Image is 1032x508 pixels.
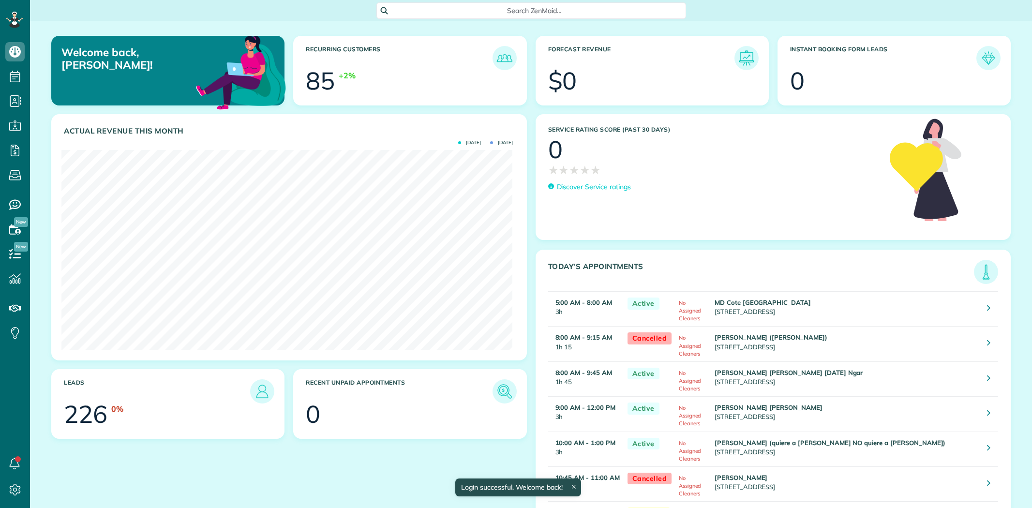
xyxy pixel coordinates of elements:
span: No Assigned Cleaners [679,404,702,427]
strong: [PERSON_NAME] (quiere a [PERSON_NAME] NO quiere a [PERSON_NAME]) [715,439,946,447]
span: ★ [548,162,559,179]
strong: MD Cote [GEOGRAPHIC_DATA] [715,299,811,306]
span: No Assigned Cleaners [679,370,702,392]
strong: [PERSON_NAME] ([PERSON_NAME]) [715,333,827,341]
span: ★ [590,162,601,179]
img: icon_unpaid_appointments-47b8ce3997adf2238b356f14209ab4cced10bd1f174958f3ca8f1d0dd7fffeee.png [495,382,514,401]
h3: Forecast Revenue [548,46,734,70]
h3: Leads [64,379,250,403]
span: Active [628,438,659,450]
div: Login successful. Welcome back! [455,478,581,496]
div: 85 [306,69,335,93]
span: [DATE] [458,140,481,145]
td: [STREET_ADDRESS] [712,397,980,432]
h3: Service Rating score (past 30 days) [548,126,881,133]
span: Active [628,403,659,415]
td: [STREET_ADDRESS] [712,327,980,361]
td: 3h [548,432,623,466]
div: +2% [339,70,356,81]
span: [DATE] [490,140,513,145]
td: [STREET_ADDRESS] [712,432,980,466]
strong: 5:00 AM - 8:00 AM [555,299,612,306]
img: icon_forecast_revenue-8c13a41c7ed35a8dcfafea3cbb826a0462acb37728057bba2d056411b612bbbe.png [737,48,756,68]
h3: Recent unpaid appointments [306,379,492,403]
span: Cancelled [628,332,672,344]
strong: 10:45 AM - 11:00 AM [555,474,620,481]
span: No Assigned Cleaners [679,299,702,322]
h3: Instant Booking Form Leads [790,46,976,70]
strong: [PERSON_NAME] [PERSON_NAME] [715,403,823,411]
span: No Assigned Cleaners [679,334,702,357]
div: 0 [790,69,805,93]
span: No Assigned Cleaners [679,475,702,497]
div: 0 [548,137,563,162]
td: [STREET_ADDRESS] [712,466,980,501]
span: ★ [569,162,580,179]
strong: 8:00 AM - 9:45 AM [555,369,612,376]
td: [STREET_ADDRESS] [712,292,980,327]
span: No Assigned Cleaners [679,440,702,462]
img: icon_form_leads-04211a6a04a5b2264e4ee56bc0799ec3eb69b7e499cbb523a139df1d13a81ae0.png [979,48,998,68]
td: 15m [548,466,623,501]
td: [STREET_ADDRESS] [712,361,980,396]
img: dashboard_welcome-42a62b7d889689a78055ac9021e634bf52bae3f8056760290aed330b23ab8690.png [194,25,288,119]
span: New [14,242,28,252]
img: icon_recurring_customers-cf858462ba22bcd05b5a5880d41d6543d210077de5bb9ebc9590e49fd87d84ed.png [495,48,514,68]
td: 1h 15 [548,327,623,361]
strong: [PERSON_NAME] [PERSON_NAME] [DATE] Ngar [715,369,863,376]
div: 0% [111,403,123,415]
div: 0 [306,402,320,426]
div: 226 [64,402,107,426]
span: Cancelled [628,473,672,485]
span: Active [628,368,659,380]
p: Welcome back, [PERSON_NAME]! [61,46,210,72]
strong: [PERSON_NAME] [715,474,768,481]
a: Discover Service ratings [548,182,631,192]
span: ★ [558,162,569,179]
h3: Actual Revenue this month [64,127,517,135]
strong: 10:00 AM - 1:00 PM [555,439,615,447]
img: icon_leads-1bed01f49abd5b7fead27621c3d59655bb73ed531f8eeb49469d10e621d6b896.png [253,382,272,401]
strong: 9:00 AM - 12:00 PM [555,403,615,411]
td: 1h 45 [548,361,623,396]
span: ★ [580,162,590,179]
strong: 8:00 AM - 9:15 AM [555,333,612,341]
img: icon_todays_appointments-901f7ab196bb0bea1936b74009e4eb5ffbc2d2711fa7634e0d609ed5ef32b18b.png [976,262,996,282]
span: New [14,217,28,227]
h3: Today's Appointments [548,262,974,284]
span: Active [628,298,659,310]
td: 3h [548,397,623,432]
div: $0 [548,69,577,93]
h3: Recurring Customers [306,46,492,70]
p: Discover Service ratings [557,182,631,192]
td: 3h [548,292,623,327]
